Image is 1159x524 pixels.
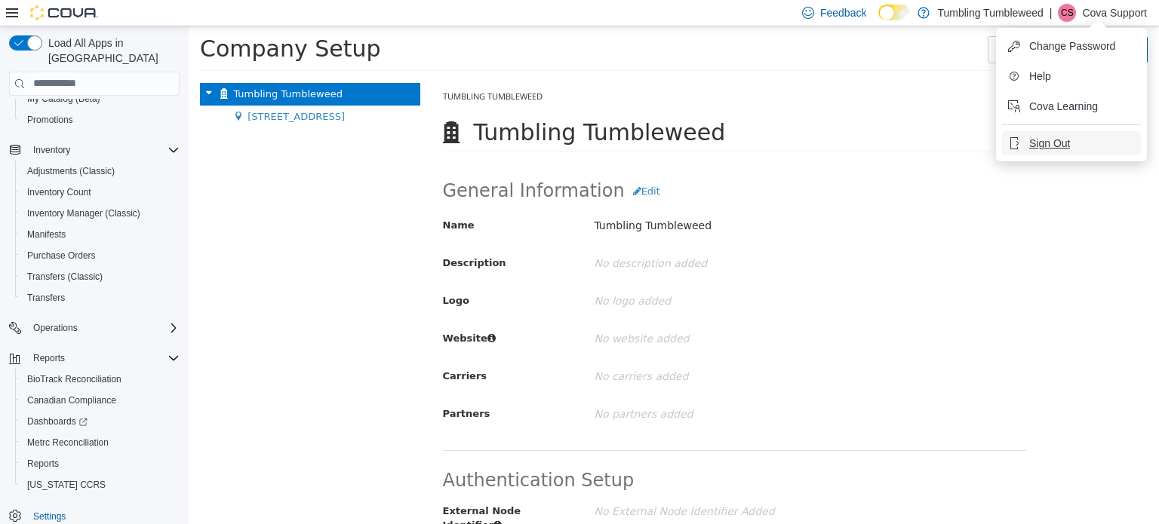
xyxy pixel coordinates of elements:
button: Change Password [1002,34,1141,58]
p: No website added [405,299,787,326]
span: Reports [33,352,65,364]
span: Inventory [27,141,180,159]
p: No description added [405,224,787,250]
span: Purchase Orders [27,250,96,262]
a: [US_STATE] CCRS [21,476,112,494]
button: Edit [436,152,480,179]
button: Canadian Compliance [15,390,186,411]
button: Inventory [3,139,186,161]
a: Promotions [21,111,79,129]
h2: General Information [254,152,838,179]
span: Reports [27,458,59,470]
a: Dashboards [15,411,186,432]
a: Reports [21,455,65,473]
span: BioTrack Reconciliation [21,370,180,388]
span: Manifests [21,225,180,244]
button: Inventory Count [15,182,186,203]
span: Description [254,231,318,242]
button: My Catalog (Beta) [15,88,186,109]
span: Logo [254,268,281,280]
button: Add Tree Node [858,10,959,37]
span: Promotions [21,111,180,129]
p: No partners added [405,375,787,401]
span: Change Password [1029,38,1115,54]
a: Manifests [21,225,72,244]
span: Metrc Reconciliation [27,437,109,449]
span: [STREET_ADDRESS] [59,84,156,96]
button: Adjustments (Classic) [15,161,186,182]
span: Inventory Manager (Classic) [21,204,180,222]
button: Purchase Orders [15,245,186,266]
span: Transfers (Classic) [27,271,103,283]
span: Tumbling Tumbleweed [254,64,354,75]
span: Manifests [27,228,66,241]
span: Partners [254,382,302,393]
a: Inventory Count [21,183,97,201]
button: Inventory Manager (Classic) [15,203,186,224]
span: Dashboards [21,412,180,431]
span: Promotions [27,114,73,126]
span: Canadian Compliance [21,391,180,409]
span: BioTrack Reconciliation [27,373,121,385]
span: Inventory Count [21,183,180,201]
img: Cova [30,5,98,20]
span: Adjustments (Classic) [27,165,115,177]
a: Dashboards [21,412,94,431]
a: Purchase Orders [21,247,102,265]
span: Name [254,193,286,204]
span: Metrc Reconciliation [21,434,180,452]
button: BioTrack Reconciliation [15,369,186,390]
span: Inventory Manager (Classic) [27,207,140,219]
input: Dark Mode [878,5,910,20]
span: Dashboards [27,415,88,427]
span: Operations [27,319,180,337]
div: Cova Support [1058,4,1076,22]
span: Company Setup [11,9,192,35]
span: Website [254,306,307,317]
span: Carriers [254,344,299,355]
h2: Authentication Setup [254,444,838,464]
button: Help [1002,64,1141,88]
span: Operations [33,322,78,334]
span: Help [1029,69,1051,84]
a: Transfers [21,289,71,307]
a: BioTrack Reconciliation [21,370,128,388]
span: Feedback [820,5,866,20]
p: No carriers added [405,337,787,363]
button: Metrc Reconciliation [15,432,186,453]
span: Dark Mode [878,20,879,21]
span: Inventory [33,144,70,156]
a: Inventory Manager (Classic) [21,204,146,222]
span: Settings [33,510,66,522]
span: Sign Out [1029,136,1070,151]
p: No logo added [405,262,787,288]
span: Washington CCRS [21,476,180,494]
a: Adjustments (Classic) [21,162,121,180]
p: | [1050,4,1053,22]
span: Tumbling Tumbleweed [45,62,154,73]
p: Tumbling Tumbleweed [937,4,1043,22]
span: Tumbling Tumbleweed [285,93,537,119]
span: Adjustments (Classic) [21,162,180,180]
button: Cova Learning [1002,94,1141,118]
button: [US_STATE] CCRS [15,474,186,495]
button: Manifests [15,224,186,245]
button: Inventory [27,141,76,159]
span: Load All Apps in [GEOGRAPHIC_DATA] [42,35,180,66]
span: [US_STATE] CCRS [27,479,106,491]
span: Canadian Compliance [27,394,116,406]
a: My Catalog (Beta) [21,90,106,108]
button: Transfers [15,287,186,308]
span: My Catalog (Beta) [21,90,180,108]
span: External Node Identifier [254,479,333,505]
span: Purchase Orders [21,247,180,265]
p: No External Node Identifier Added [405,472,787,498]
a: Transfers (Classic) [21,268,109,286]
span: Reports [27,349,180,367]
span: Transfers [27,292,65,304]
span: My Catalog (Beta) [27,93,100,105]
span: Reports [21,455,180,473]
button: Sign Out [1002,131,1141,155]
button: Operations [3,317,186,339]
span: Inventory Count [27,186,91,198]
